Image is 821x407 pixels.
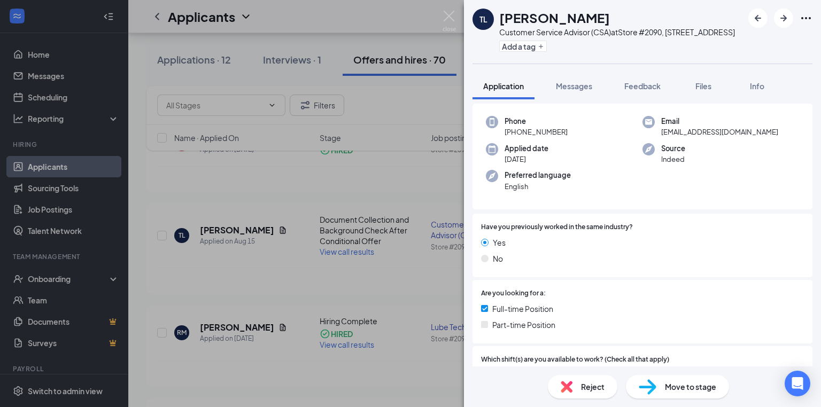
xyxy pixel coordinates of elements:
span: Phone [505,116,568,127]
button: PlusAdd a tag [499,41,547,52]
span: Info [750,81,764,91]
span: No [493,253,503,264]
span: Email [661,116,778,127]
span: Are you looking for a: [481,288,546,299]
span: Source [661,143,685,154]
span: Full-time Position [492,303,553,315]
span: Files [695,81,711,91]
span: English [505,181,571,192]
span: Messages [556,81,592,91]
span: Have you previously worked in the same industry? [481,222,633,232]
svg: Plus [538,43,544,50]
svg: Ellipses [800,12,812,25]
div: TL [479,14,487,25]
span: Reject [581,381,605,393]
svg: ArrowRight [777,12,790,25]
span: Move to stage [665,381,716,393]
span: Part-time Position [492,319,555,331]
span: Which shift(s) are you available to work? (Check all that apply) [481,355,669,365]
h1: [PERSON_NAME] [499,9,610,27]
span: Indeed [661,154,685,165]
div: Open Intercom Messenger [785,371,810,396]
svg: ArrowLeftNew [752,12,764,25]
div: Customer Service Advisor (CSA) at Store #2090, [STREET_ADDRESS] [499,27,735,37]
span: [DATE] [505,154,548,165]
span: Applied date [505,143,548,154]
button: ArrowRight [774,9,793,28]
span: [PHONE_NUMBER] [505,127,568,137]
span: Yes [493,237,506,248]
span: Preferred language [505,170,571,181]
button: ArrowLeftNew [748,9,768,28]
span: [EMAIL_ADDRESS][DOMAIN_NAME] [661,127,778,137]
span: Feedback [624,81,661,91]
span: Application [483,81,524,91]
